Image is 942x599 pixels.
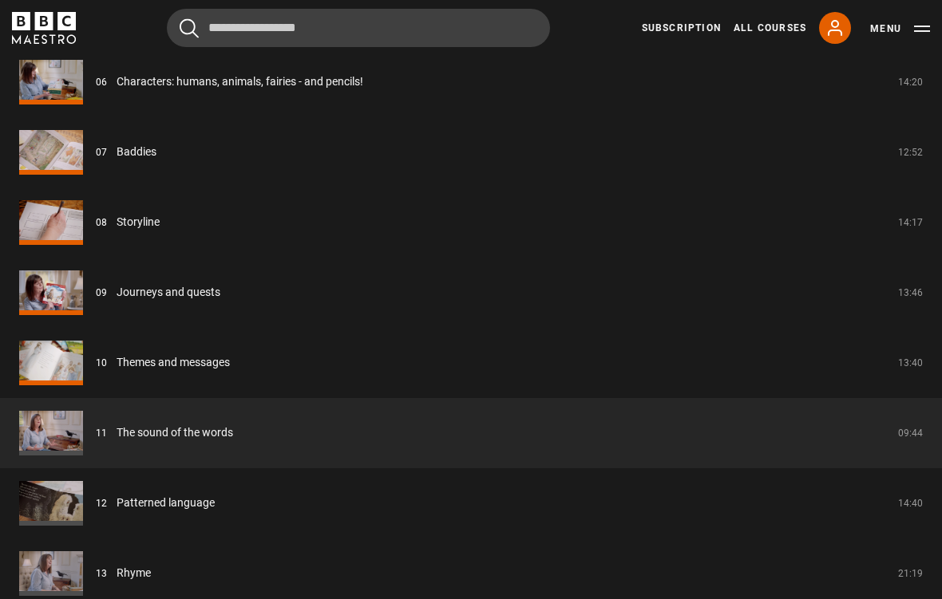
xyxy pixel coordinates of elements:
a: Rhyme [117,565,151,581]
a: Journeys and quests [117,284,220,301]
a: Patterned language [117,495,215,511]
a: Characters: humans, animals, fairies - and pencils! [117,73,363,90]
input: Search [167,9,550,47]
button: Toggle navigation [870,21,930,37]
a: Subscription [642,21,721,35]
button: Submit the search query [180,18,199,38]
a: Storyline [117,214,160,231]
a: The sound of the words [117,424,233,441]
svg: BBC Maestro [12,12,76,44]
a: Themes and messages [117,354,230,371]
a: All Courses [734,21,806,35]
a: Baddies [117,144,156,160]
